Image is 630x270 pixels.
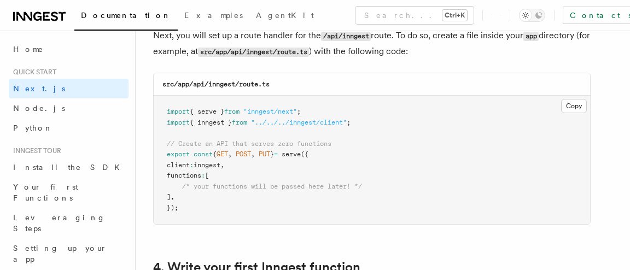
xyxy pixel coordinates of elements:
span: GET [217,150,228,158]
span: , [171,193,174,201]
span: import [167,108,190,115]
button: Toggle dark mode [519,9,545,22]
a: Home [9,39,129,59]
span: /* your functions will be passed here later! */ [182,183,362,190]
span: export [167,150,190,158]
span: , [220,161,224,169]
code: /api/inngest [321,32,371,41]
a: Python [9,118,129,138]
a: Your first Functions [9,177,129,208]
span: { [213,150,217,158]
span: "inngest/next" [243,108,297,115]
a: Leveraging Steps [9,208,129,238]
span: Your first Functions [13,183,78,202]
span: Documentation [81,11,171,20]
a: Node.js [9,98,129,118]
span: [ [205,172,209,179]
a: AgentKit [249,3,320,30]
span: from [232,119,247,126]
span: ({ [301,150,308,158]
span: inngest [194,161,220,169]
span: "../../../inngest/client" [251,119,347,126]
button: Search...Ctrl+K [355,7,474,24]
a: Examples [178,3,249,30]
code: src/app/api/inngest/route.ts [162,80,270,88]
span: Home [13,44,44,55]
span: , [228,150,232,158]
code: app [523,32,539,41]
span: Leveraging Steps [13,213,106,233]
span: Python [13,124,53,132]
span: Examples [184,11,243,20]
span: client [167,161,190,169]
span: Setting up your app [13,244,107,263]
span: { inngest } [190,119,232,126]
span: Inngest tour [9,146,61,155]
button: Copy [561,99,587,113]
span: = [274,150,278,158]
code: src/app/api/inngest/route.ts [198,48,309,57]
span: }); [167,204,178,212]
span: from [224,108,240,115]
span: Node.js [13,104,65,113]
span: const [194,150,213,158]
a: Install the SDK [9,157,129,177]
span: import [167,119,190,126]
a: Documentation [74,3,178,31]
span: Install the SDK [13,163,126,172]
p: Next, you will set up a route handler for the route. To do so, create a file inside your director... [153,28,591,60]
span: } [270,150,274,158]
kbd: Ctrl+K [442,10,467,21]
span: ; [347,119,351,126]
span: // Create an API that serves zero functions [167,140,331,148]
span: Next.js [13,84,65,93]
span: ; [297,108,301,115]
span: POST [236,150,251,158]
span: : [201,172,205,179]
span: Quick start [9,68,56,77]
span: functions [167,172,201,179]
span: { serve } [190,108,224,115]
span: , [251,150,255,158]
a: Next.js [9,79,129,98]
span: serve [282,150,301,158]
span: : [190,161,194,169]
span: PUT [259,150,270,158]
span: AgentKit [256,11,314,20]
span: ] [167,193,171,201]
a: Setting up your app [9,238,129,269]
